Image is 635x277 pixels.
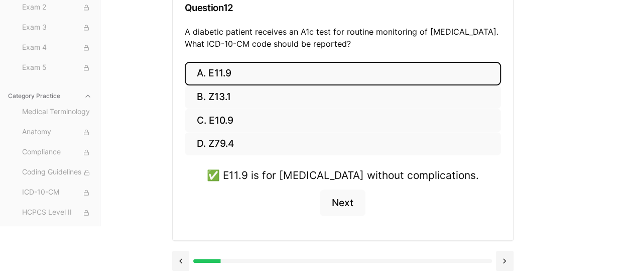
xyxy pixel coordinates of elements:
span: Medical Terminology [22,107,92,118]
button: Medical Terminology [18,104,96,120]
button: Next [320,190,365,217]
button: Coding Guidelines [18,164,96,180]
button: C. E10.9 [185,109,501,132]
button: D. Z79.4 [185,132,501,156]
button: Exam 5 [18,60,96,76]
button: ICD-10-CM [18,184,96,201]
button: HCPCS Level II [18,205,96,221]
button: A. E11.9 [185,62,501,85]
p: A diabetic patient receives an A1c test for routine monitoring of [MEDICAL_DATA]. What ICD-10-CM ... [185,26,501,50]
button: Exam 4 [18,40,96,56]
button: Exam 3 [18,20,96,36]
div: ✅ E11.9 is for [MEDICAL_DATA] without complications. [207,167,479,183]
span: Exam 3 [22,22,92,33]
span: Compliance [22,147,92,158]
span: Exam 5 [22,62,92,73]
span: Anatomy [22,127,92,138]
button: Category Practice [4,88,96,104]
span: HCPCS Level II [22,207,92,218]
span: ICD-10-CM [22,187,92,198]
span: Coding Guidelines [22,167,92,178]
button: Anatomy [18,124,96,140]
span: Exam 4 [22,42,92,53]
button: B. Z13.1 [185,85,501,109]
span: Exam 2 [22,2,92,13]
button: Compliance [18,144,96,160]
